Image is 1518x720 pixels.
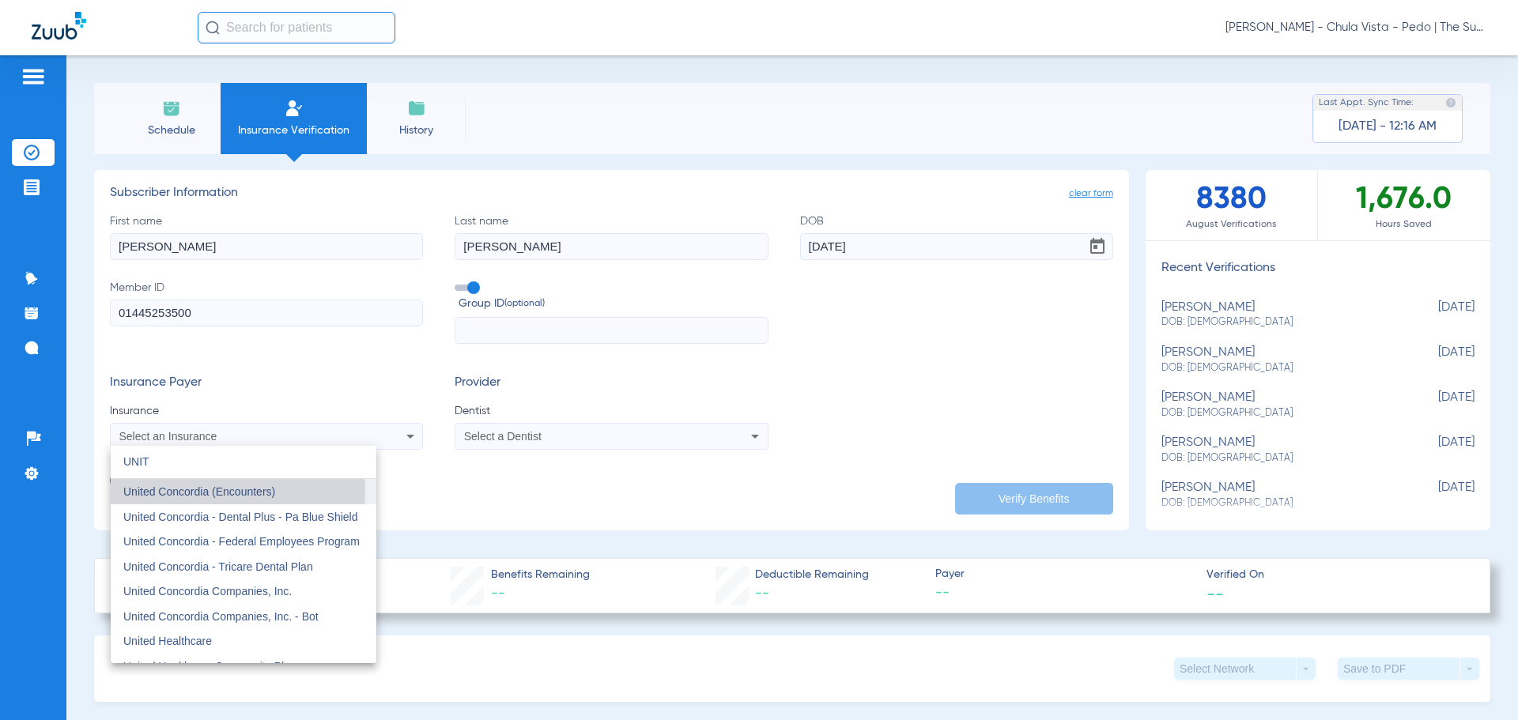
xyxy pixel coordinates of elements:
span: United Concordia Companies, Inc. - Bot [123,610,319,623]
span: United Concordia - Federal Employees Program [123,535,360,548]
input: dropdown search [111,446,376,478]
span: United Concordia - Dental Plus - Pa Blue Shield [123,511,358,523]
iframe: Chat Widget [1439,644,1518,720]
span: United Healthcare Community Plan [123,660,296,673]
span: United Concordia - Tricare Dental Plan [123,560,313,573]
span: United Healthcare [123,635,212,647]
span: United Concordia (Encounters) [123,485,275,498]
span: United Concordia Companies, Inc. [123,585,292,597]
